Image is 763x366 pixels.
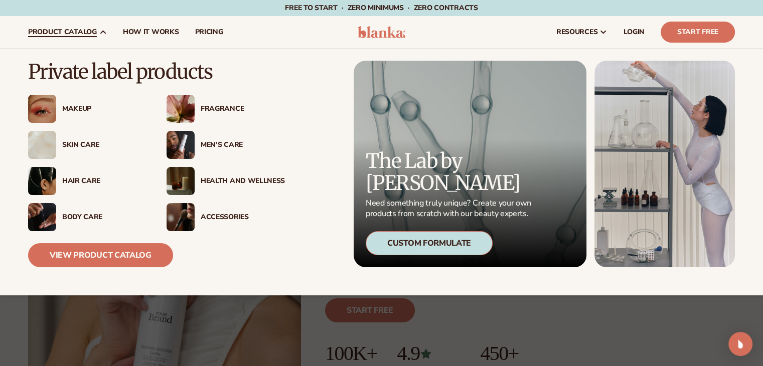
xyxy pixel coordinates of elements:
[28,95,56,123] img: Female with glitter eye makeup.
[20,16,115,48] a: product catalog
[28,167,146,195] a: Female hair pulled back with clips. Hair Care
[28,61,285,83] p: Private label products
[28,243,173,267] a: View Product Catalog
[62,105,146,113] div: Makeup
[366,198,534,219] p: Need something truly unique? Create your own products from scratch with our beauty experts.
[28,203,56,231] img: Male hand applying moisturizer.
[366,150,534,194] p: The Lab by [PERSON_NAME]
[167,95,195,123] img: Pink blooming flower.
[354,61,586,267] a: Microscopic product formula. The Lab by [PERSON_NAME] Need something truly unique? Create your ow...
[728,332,752,356] div: Open Intercom Messenger
[167,131,285,159] a: Male holding moisturizer bottle. Men’s Care
[285,3,478,13] span: Free to start · ZERO minimums · ZERO contracts
[201,141,285,149] div: Men’s Care
[616,16,653,48] a: LOGIN
[167,203,195,231] img: Female with makeup brush.
[28,95,146,123] a: Female with glitter eye makeup. Makeup
[28,203,146,231] a: Male hand applying moisturizer. Body Care
[661,22,735,43] a: Start Free
[195,28,223,36] span: pricing
[201,177,285,186] div: Health And Wellness
[28,131,56,159] img: Cream moisturizer swatch.
[62,177,146,186] div: Hair Care
[28,131,146,159] a: Cream moisturizer swatch. Skin Care
[123,28,179,36] span: How It Works
[556,28,597,36] span: resources
[115,16,187,48] a: How It Works
[62,141,146,149] div: Skin Care
[167,167,195,195] img: Candles and incense on table.
[366,231,493,255] div: Custom Formulate
[358,26,405,38] img: logo
[167,131,195,159] img: Male holding moisturizer bottle.
[62,213,146,222] div: Body Care
[594,61,735,267] img: Female in lab with equipment.
[548,16,616,48] a: resources
[167,203,285,231] a: Female with makeup brush. Accessories
[201,213,285,222] div: Accessories
[187,16,231,48] a: pricing
[167,95,285,123] a: Pink blooming flower. Fragrance
[28,28,97,36] span: product catalog
[201,105,285,113] div: Fragrance
[624,28,645,36] span: LOGIN
[167,167,285,195] a: Candles and incense on table. Health And Wellness
[28,167,56,195] img: Female hair pulled back with clips.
